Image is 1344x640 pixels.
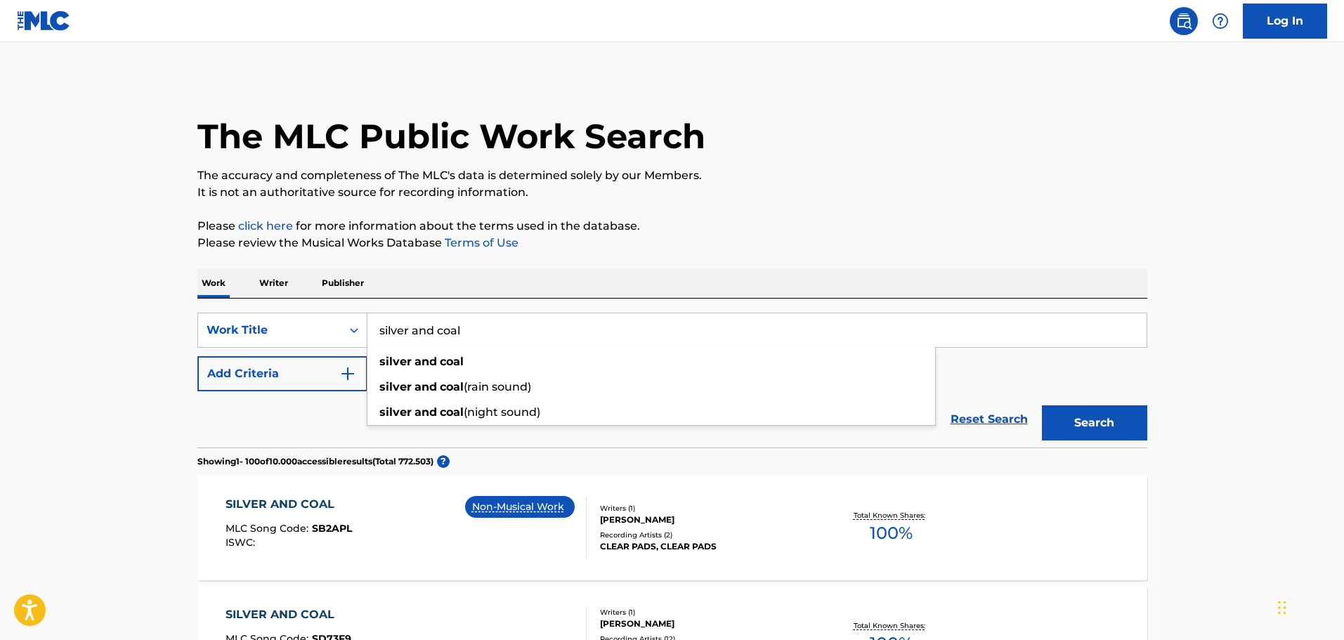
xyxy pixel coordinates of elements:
[197,184,1147,201] p: It is not an authoritative source for recording information.
[1175,13,1192,30] img: search
[440,405,464,419] strong: coal
[464,405,540,419] span: (night sound)
[415,380,437,393] strong: and
[464,380,531,393] span: (rain sound)
[379,355,412,368] strong: silver
[207,322,333,339] div: Work Title
[600,607,812,618] div: Writers ( 1 )
[1274,573,1344,640] iframe: Chat Widget
[1206,7,1234,35] div: Help
[1243,4,1327,39] a: Log In
[1170,7,1198,35] a: Public Search
[1042,405,1147,440] button: Search
[600,618,812,630] div: [PERSON_NAME]
[442,236,518,249] a: Terms of Use
[197,218,1147,235] p: Please for more information about the terms used in the database.
[600,540,812,553] div: CLEAR PADS, CLEAR PADS
[197,268,230,298] p: Work
[600,514,812,526] div: [PERSON_NAME]
[318,268,368,298] p: Publisher
[440,380,464,393] strong: coal
[415,405,437,419] strong: and
[1274,573,1344,640] div: Widget de chat
[870,521,913,546] span: 100 %
[197,313,1147,448] form: Search Form
[472,499,568,514] p: Non-Musical Work
[415,355,437,368] strong: and
[379,405,412,419] strong: silver
[255,268,292,298] p: Writer
[197,235,1147,252] p: Please review the Musical Works Database
[197,475,1147,580] a: SILVER AND COALMLC Song Code:SB2APLISWC:Non-Musical WorkWriters (1)[PERSON_NAME]Recording Artists...
[600,503,812,514] div: Writers ( 1 )
[854,510,929,521] p: Total Known Shares:
[226,606,351,623] div: SILVER AND COAL
[226,496,352,513] div: SILVER AND COAL
[379,380,412,393] strong: silver
[197,115,705,157] h1: The MLC Public Work Search
[437,455,450,468] span: ?
[1212,13,1229,30] img: help
[440,355,464,368] strong: coal
[1278,587,1286,629] div: Arrastar
[238,219,293,233] a: click here
[600,530,812,540] div: Recording Artists ( 2 )
[197,455,433,468] p: Showing 1 - 100 of 10.000 accessible results (Total 772.503 )
[197,167,1147,184] p: The accuracy and completeness of The MLC's data is determined solely by our Members.
[854,620,929,631] p: Total Known Shares:
[944,404,1035,435] a: Reset Search
[226,536,259,549] span: ISWC :
[339,365,356,382] img: 9d2ae6d4665cec9f34b9.svg
[226,522,312,535] span: MLC Song Code :
[17,11,71,31] img: MLC Logo
[312,522,352,535] span: SB2APL
[197,356,367,391] button: Add Criteria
